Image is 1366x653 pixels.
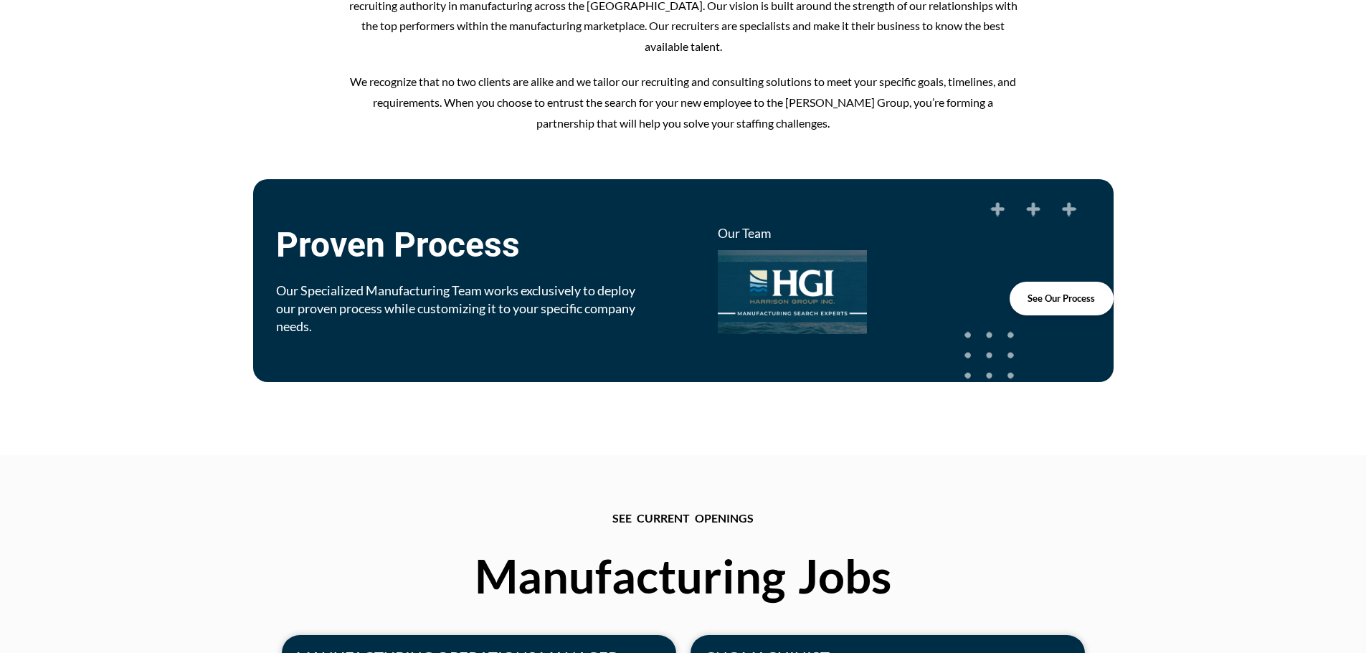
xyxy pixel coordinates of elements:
[1010,282,1114,315] a: See Our Process
[276,225,655,264] span: Proven Process
[282,553,1085,599] h2: Manufacturing Jobs
[348,72,1018,133] p: We recognize that no two clients are alike and we tailor our recruiting and consulting solutions ...
[718,250,867,334] img: HGI Manufacturing Search Experts
[276,282,655,336] div: Our Specialized Manufacturing Team works exclusively to deploy our proven process while customizi...
[1028,294,1095,303] span: See Our Process
[282,513,1085,524] h2: See current openings
[718,225,867,243] div: Our Team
